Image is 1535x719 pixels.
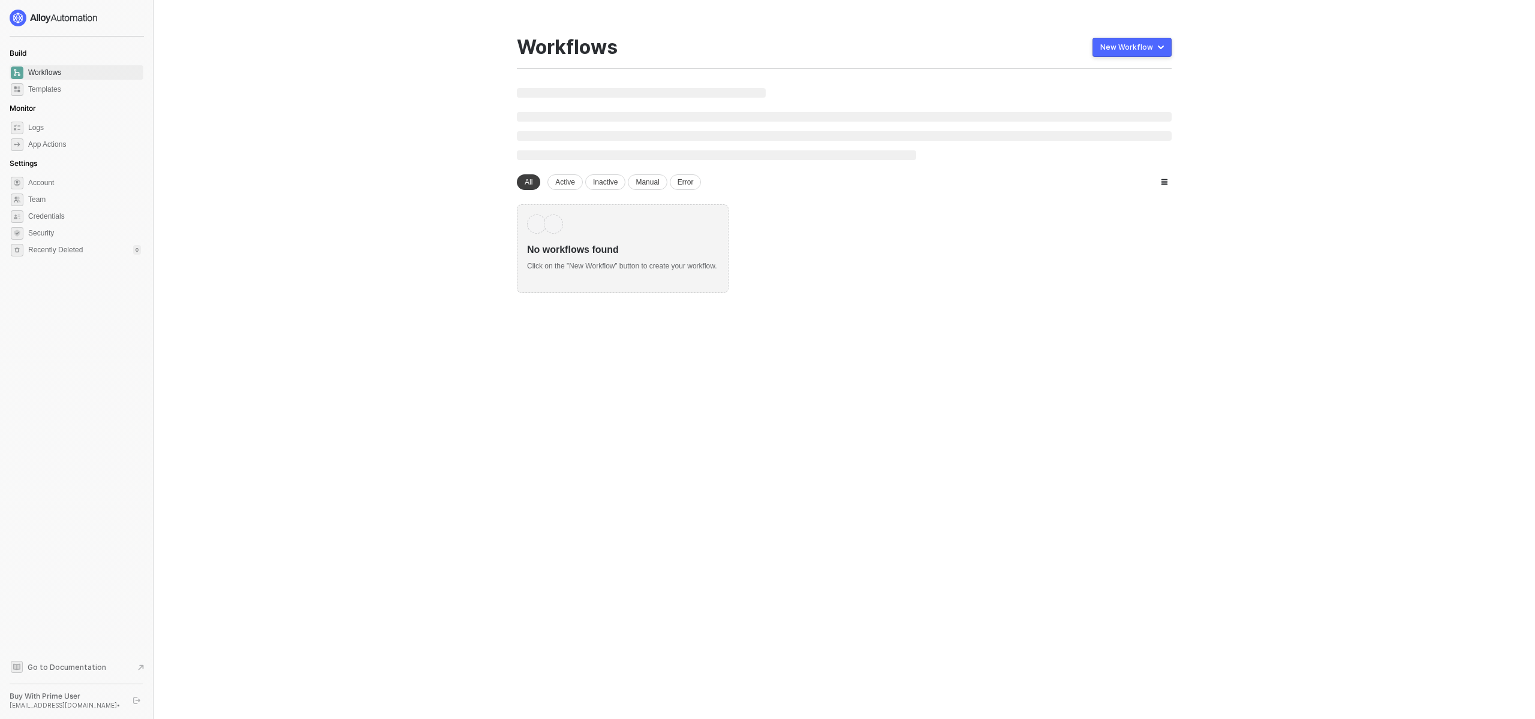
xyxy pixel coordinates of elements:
span: Workflows [28,65,141,80]
a: Knowledge Base [10,660,144,674]
span: document-arrow [135,661,147,673]
button: New Workflow [1092,38,1172,57]
div: [EMAIL_ADDRESS][DOMAIN_NAME] • [10,701,122,709]
span: icon-app-actions [11,138,23,151]
span: security [11,227,23,240]
span: credentials [11,210,23,223]
a: logo [10,10,143,26]
span: Security [28,226,141,240]
span: icon-logs [11,122,23,134]
div: Workflows [517,36,618,59]
div: App Actions [28,140,66,150]
div: No workflows found [527,234,718,256]
span: Account [28,176,141,190]
span: Build [10,49,26,58]
div: 0 [133,245,141,255]
span: documentation [11,661,23,673]
span: Team [28,192,141,207]
span: Monitor [10,104,36,113]
div: Inactive [585,174,625,190]
span: settings [11,244,23,256]
img: logo [10,10,98,26]
div: Buy With Prime User [10,691,122,701]
span: settings [11,177,23,189]
span: Settings [10,159,37,168]
span: Go to Documentation [28,662,106,672]
span: dashboard [11,67,23,79]
div: New Workflow [1100,43,1153,52]
span: team [11,194,23,206]
span: Templates [28,82,141,96]
div: Active [547,174,583,190]
div: Click on the ”New Workflow” button to create your workflow. [527,256,718,271]
div: Manual [628,174,667,190]
span: Logs [28,120,141,135]
span: marketplace [11,83,23,96]
div: Error [670,174,702,190]
span: Recently Deleted [28,245,83,255]
span: Credentials [28,209,141,223]
span: logout [133,697,140,704]
div: All [517,174,540,190]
